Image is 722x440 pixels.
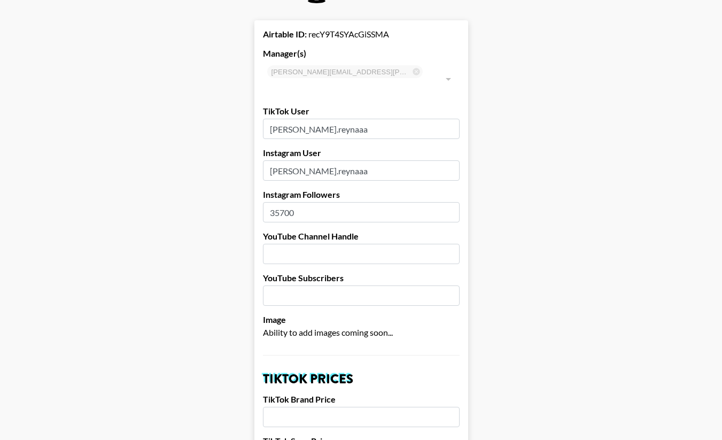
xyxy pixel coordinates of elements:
[263,231,460,242] label: YouTube Channel Handle
[263,29,307,39] strong: Airtable ID:
[263,373,460,385] h2: TikTok Prices
[263,189,460,200] label: Instagram Followers
[263,48,460,59] label: Manager(s)
[263,106,460,117] label: TikTok User
[263,394,460,405] label: TikTok Brand Price
[263,314,460,325] label: Image
[263,327,393,337] span: Ability to add images coming soon...
[263,29,460,40] div: recY9T4SYAcGiSSMA
[263,148,460,158] label: Instagram User
[263,273,460,283] label: YouTube Subscribers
